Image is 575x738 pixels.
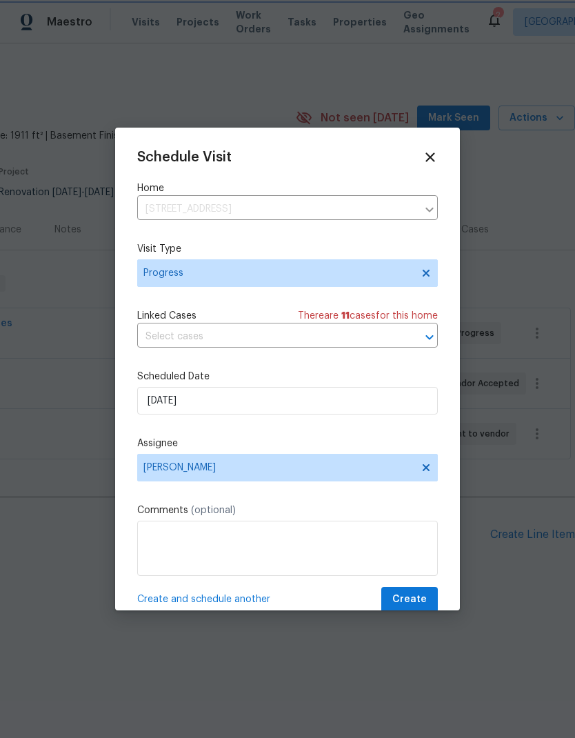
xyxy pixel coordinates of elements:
[137,387,438,415] input: M/D/YYYY
[143,266,412,280] span: Progress
[381,587,438,612] button: Create
[137,370,438,383] label: Scheduled Date
[143,462,414,473] span: [PERSON_NAME]
[137,592,270,606] span: Create and schedule another
[137,181,438,195] label: Home
[137,242,438,256] label: Visit Type
[137,309,196,323] span: Linked Cases
[341,311,350,321] span: 11
[191,506,236,515] span: (optional)
[423,150,438,165] span: Close
[137,326,399,348] input: Select cases
[392,591,427,608] span: Create
[137,150,232,164] span: Schedule Visit
[137,199,417,220] input: Enter in an address
[137,503,438,517] label: Comments
[298,309,438,323] span: There are case s for this home
[137,437,438,450] label: Assignee
[420,328,439,347] button: Open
